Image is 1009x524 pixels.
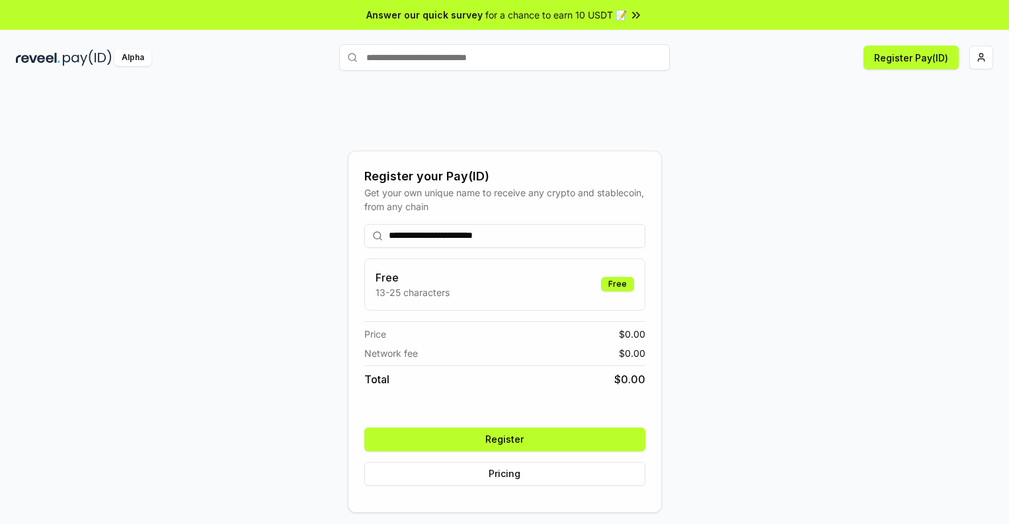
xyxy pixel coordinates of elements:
[16,50,60,66] img: reveel_dark
[364,186,645,213] div: Get your own unique name to receive any crypto and stablecoin, from any chain
[364,371,389,387] span: Total
[614,371,645,387] span: $ 0.00
[364,462,645,486] button: Pricing
[376,285,450,299] p: 13-25 characters
[364,346,418,360] span: Network fee
[601,277,634,291] div: Free
[114,50,151,66] div: Alpha
[63,50,112,66] img: pay_id
[619,327,645,341] span: $ 0.00
[619,346,645,360] span: $ 0.00
[364,428,645,451] button: Register
[364,167,645,186] div: Register your Pay(ID)
[366,8,483,22] span: Answer our quick survey
[485,8,627,22] span: for a chance to earn 10 USDT 📝
[376,270,450,285] h3: Free
[864,46,959,69] button: Register Pay(ID)
[364,327,386,341] span: Price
